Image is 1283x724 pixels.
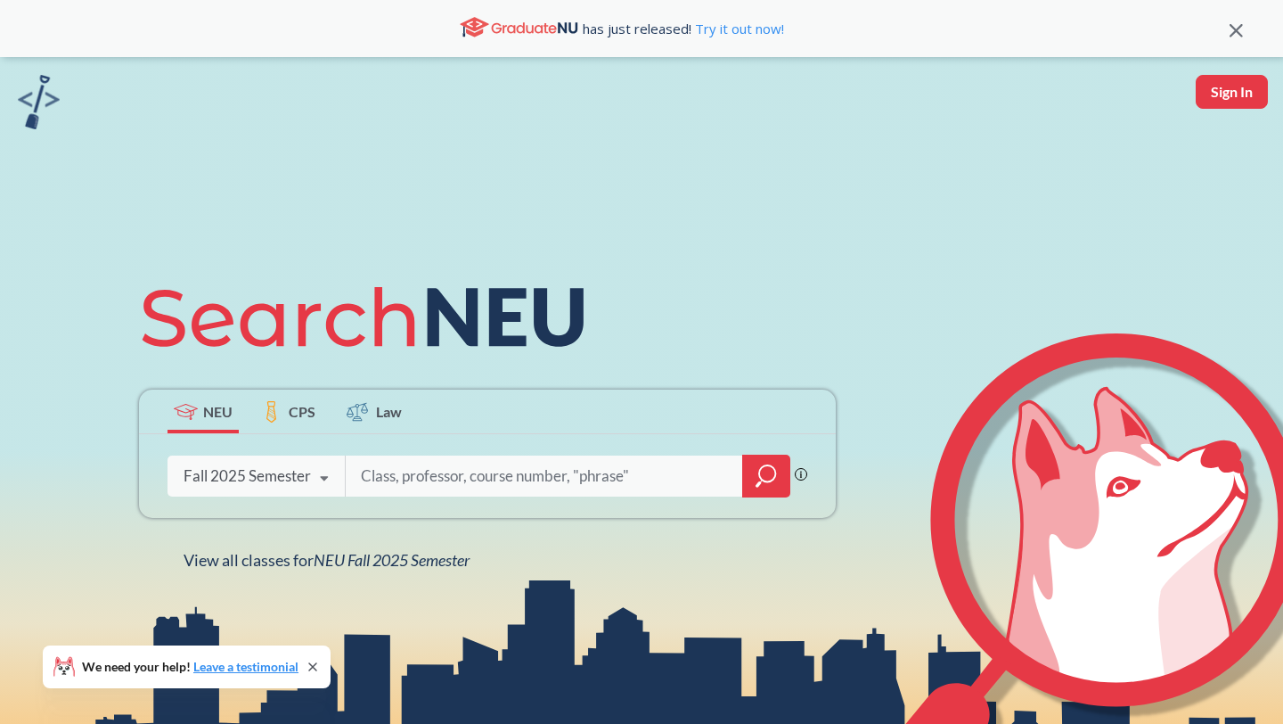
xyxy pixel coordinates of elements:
svg: magnifying glass [756,464,777,489]
button: Sign In [1196,75,1268,109]
span: has just released! [583,19,784,38]
span: NEU [203,401,233,422]
a: Leave a testimonial [193,659,298,674]
input: Class, professor, course number, "phrase" [359,457,730,495]
div: Fall 2025 Semester [184,466,311,486]
img: sandbox logo [18,75,60,129]
span: CPS [289,401,315,422]
span: Law [376,401,402,422]
div: magnifying glass [742,455,790,498]
span: NEU Fall 2025 Semester [314,550,470,570]
span: View all classes for [184,550,470,570]
a: Try it out now! [691,20,784,37]
a: sandbox logo [18,75,60,135]
span: We need your help! [82,661,298,673]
